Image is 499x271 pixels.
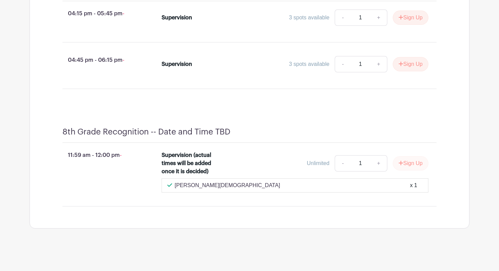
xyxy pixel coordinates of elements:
button: Sign Up [393,11,428,25]
a: + [370,155,387,171]
p: 04:15 pm - 05:45 pm [52,7,151,20]
h4: 8th Grade Recognition -- Date and Time TBD [62,127,230,137]
span: - [123,57,124,63]
a: - [335,56,350,72]
p: 04:45 pm - 06:15 pm [52,53,151,67]
span: - [120,152,122,158]
p: 11:59 am - 12:00 pm [52,148,151,162]
a: + [370,10,387,26]
p: [PERSON_NAME][DEMOGRAPHIC_DATA] [175,181,280,189]
a: - [335,155,350,171]
span: - [123,11,124,16]
button: Sign Up [393,57,428,71]
div: 3 spots available [289,60,329,68]
div: Supervision [162,14,192,22]
div: x 1 [410,181,417,189]
div: Unlimited [307,159,330,167]
div: Supervision (actual times will be added once it is decided) [162,151,220,176]
button: Sign Up [393,156,428,170]
div: Supervision [162,60,192,68]
a: + [370,56,387,72]
a: - [335,10,350,26]
div: 3 spots available [289,14,329,22]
